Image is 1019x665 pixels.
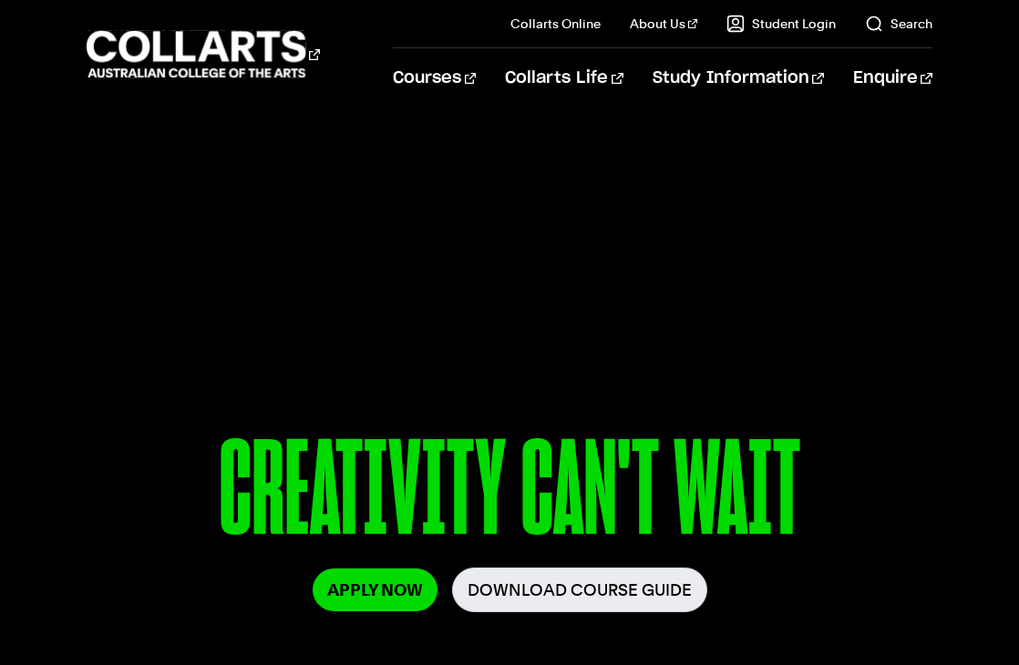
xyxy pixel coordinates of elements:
[393,48,476,108] a: Courses
[505,48,623,108] a: Collarts Life
[510,15,601,33] a: Collarts Online
[853,48,932,108] a: Enquire
[452,568,707,612] a: Download Course Guide
[87,28,320,80] div: Go to homepage
[630,15,697,33] a: About Us
[653,48,824,108] a: Study Information
[726,15,836,33] a: Student Login
[313,568,437,611] a: Apply Now
[865,15,932,33] a: Search
[87,422,932,567] p: CREATIVITY CAN'T WAIT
